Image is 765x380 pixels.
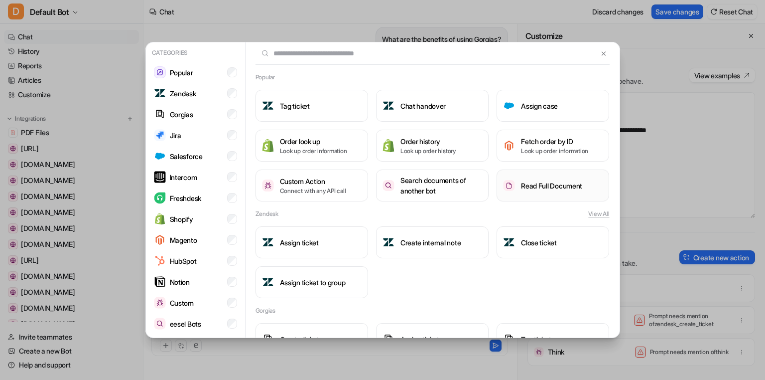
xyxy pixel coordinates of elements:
h3: Create internal note [400,237,461,248]
img: Create ticket [262,333,274,345]
button: Search documents of another botSearch documents of another bot [376,170,489,201]
button: View All [588,209,609,218]
p: Look up order history [400,147,456,156]
p: eesel Bots [170,319,201,329]
p: HubSpot [170,256,197,266]
button: Tag ticketTag ticket [255,90,368,122]
img: Close ticket [503,236,515,248]
p: Zendesk [170,88,196,99]
img: Order look up [262,139,274,152]
h3: Order history [400,136,456,147]
button: Order look upOrder look upLook up order information [255,130,368,162]
p: Gorgias [170,109,193,120]
img: Order history [382,139,394,152]
img: Chat handover [382,100,394,112]
button: Fetch order by IDFetch order by IDLook up order information [497,130,609,162]
h3: Search documents of another bot [400,175,482,196]
button: Create internal noteCreate internal note [376,226,489,258]
button: Assign ticketAssign ticket [255,226,368,258]
button: Custom ActionCustom ActionConnect with any API call [255,170,368,201]
h2: Gorgias [255,306,275,315]
p: Connect with any API call [280,187,346,195]
img: Tag ticket [262,100,274,112]
img: Assign ticket to group [262,276,274,288]
p: Salesforce [170,151,203,162]
h3: Assign ticket [280,237,319,248]
img: Assign ticket [382,333,394,345]
button: Assign caseAssign case [497,90,609,122]
button: Tag ticketTag ticket [497,323,609,355]
p: Jira [170,130,181,141]
p: Notion [170,277,190,287]
p: Custom [170,298,194,308]
h3: Close ticket [521,237,557,248]
h3: Assign ticket [400,334,439,345]
img: Fetch order by ID [503,140,515,152]
img: Assign ticket [262,236,274,248]
button: Close ticketClose ticket [497,226,609,258]
img: Search documents of another bot [382,180,394,191]
h3: Tag ticket [521,334,551,345]
img: Tag ticket [503,333,515,345]
img: Custom Action [262,180,274,191]
button: Read Full DocumentRead Full Document [497,170,609,201]
p: Look up order information [521,147,588,156]
h3: Create ticket [280,334,319,345]
button: Assign ticket to groupAssign ticket to group [255,266,368,298]
h3: Assign ticket to group [280,277,346,288]
img: Read Full Document [503,180,515,191]
h3: Chat handover [400,101,446,111]
p: Magento [170,235,197,245]
p: Shopify [170,214,193,224]
button: Assign ticketAssign ticket [376,323,489,355]
h3: Custom Action [280,176,346,187]
h3: Assign case [521,101,558,111]
h3: Read Full Document [521,181,582,191]
button: Order historyOrder historyLook up order history [376,130,489,162]
p: Freshdesk [170,193,201,203]
button: Chat handoverChat handover [376,90,489,122]
p: Intercom [170,172,197,183]
h3: Order look up [280,136,347,147]
button: Create ticketCreate ticket [255,323,368,355]
p: Look up order information [280,147,347,156]
h2: Zendesk [255,209,278,218]
p: Popular [170,67,193,78]
img: Assign case [503,100,515,112]
p: Categories [150,46,241,59]
h3: Tag ticket [280,101,310,111]
h2: Popular [255,73,275,82]
img: Create internal note [382,236,394,248]
h3: Fetch order by ID [521,136,588,147]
